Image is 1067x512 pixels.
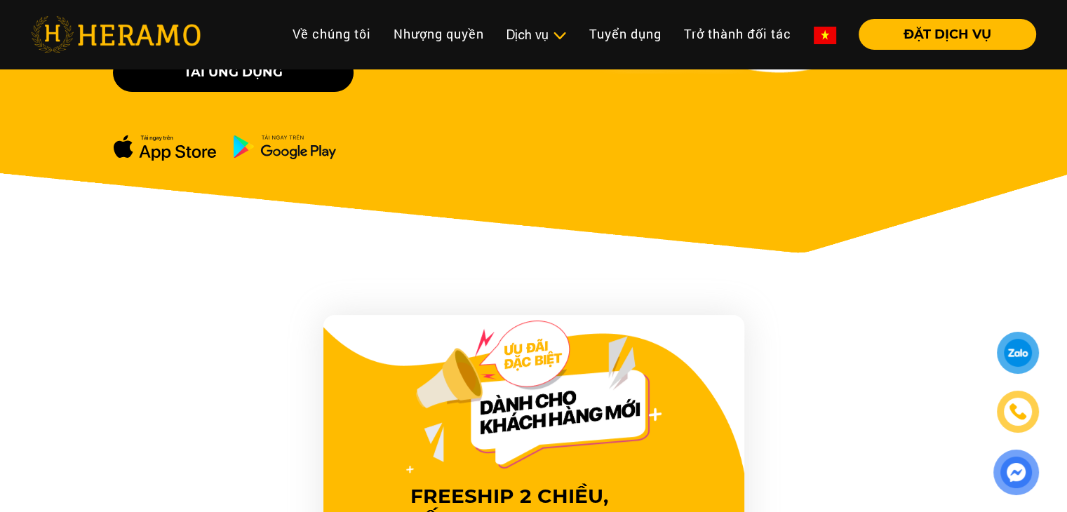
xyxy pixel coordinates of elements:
img: apple-dowload [113,134,217,161]
a: phone-icon [999,393,1037,431]
img: heramo-logo.png [31,16,201,53]
img: ch-dowload [233,134,337,159]
div: Dịch vụ [506,25,567,44]
img: subToggleIcon [552,29,567,43]
button: Tải ứng dụng [113,53,354,92]
img: vn-flag.png [814,27,836,44]
img: Offer Header [406,321,662,473]
button: ĐẶT DỊCH VỤ [859,19,1036,50]
a: Về chúng tôi [281,19,382,49]
a: Trở thành đối tác [673,19,803,49]
a: Tuyển dụng [578,19,673,49]
img: phone-icon [1010,404,1026,419]
a: ĐẶT DỊCH VỤ [847,28,1036,41]
a: Nhượng quyền [382,19,495,49]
